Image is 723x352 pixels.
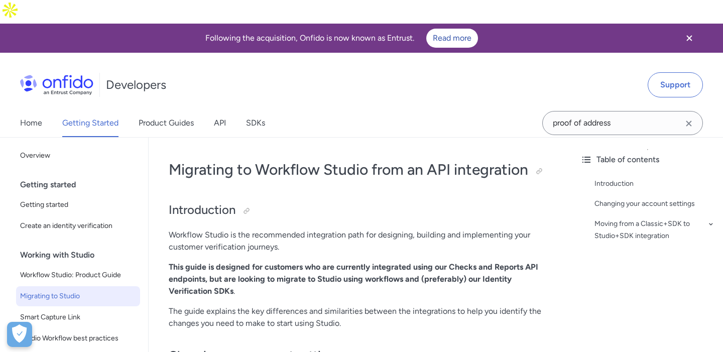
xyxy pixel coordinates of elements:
a: SDKs [246,109,265,137]
a: Create an identity verification [16,216,140,236]
span: Overview [20,150,136,162]
p: . [169,261,552,297]
a: Support [648,72,703,97]
a: API [214,109,226,137]
a: Smart Capture Link [16,307,140,327]
span: Create an identity verification [20,220,136,232]
a: Moving from a Classic+SDK to Studio+SDK integration [594,218,715,242]
a: Read more [426,29,478,48]
a: Introduction [594,178,715,190]
button: Close banner [671,26,708,51]
a: Overview [16,146,140,166]
a: Workflow Studio: Product Guide [16,265,140,285]
div: Following the acquisition, Onfido is now known as Entrust. [12,29,671,48]
button: Open Preferences [7,322,32,347]
span: Migrating to Studio [20,290,136,302]
a: Product Guides [139,109,194,137]
a: Changing your account settings [594,198,715,210]
div: Cookie Preferences [7,322,32,347]
div: Table of contents [580,154,715,166]
img: Onfido Logo [20,75,93,95]
strong: This guide is designed for customers who are currently integrated using our Checks and Reports AP... [169,262,538,296]
svg: Close banner [683,32,695,44]
p: Workflow Studio is the recommended integration path for designing, building and implementing your... [169,229,552,253]
div: Working with Studio [20,245,144,265]
a: Migrating to Studio [16,286,140,306]
a: Studio Workflow best practices [16,328,140,348]
svg: Clear search field button [683,118,695,130]
span: Workflow Studio: Product Guide [20,269,136,281]
a: Home [20,109,42,137]
h1: Developers [106,77,166,93]
span: Getting started [20,199,136,211]
div: Getting started [20,175,144,195]
h2: Introduction [169,202,552,219]
a: Getting Started [62,109,118,137]
input: Onfido search input field [542,111,703,135]
h1: Migrating to Workflow Studio from an API integration [169,160,552,180]
span: Studio Workflow best practices [20,332,136,344]
a: Getting started [16,195,140,215]
p: The guide explains the key differences and similarities between the integrations to help you iden... [169,305,552,329]
span: Smart Capture Link [20,311,136,323]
